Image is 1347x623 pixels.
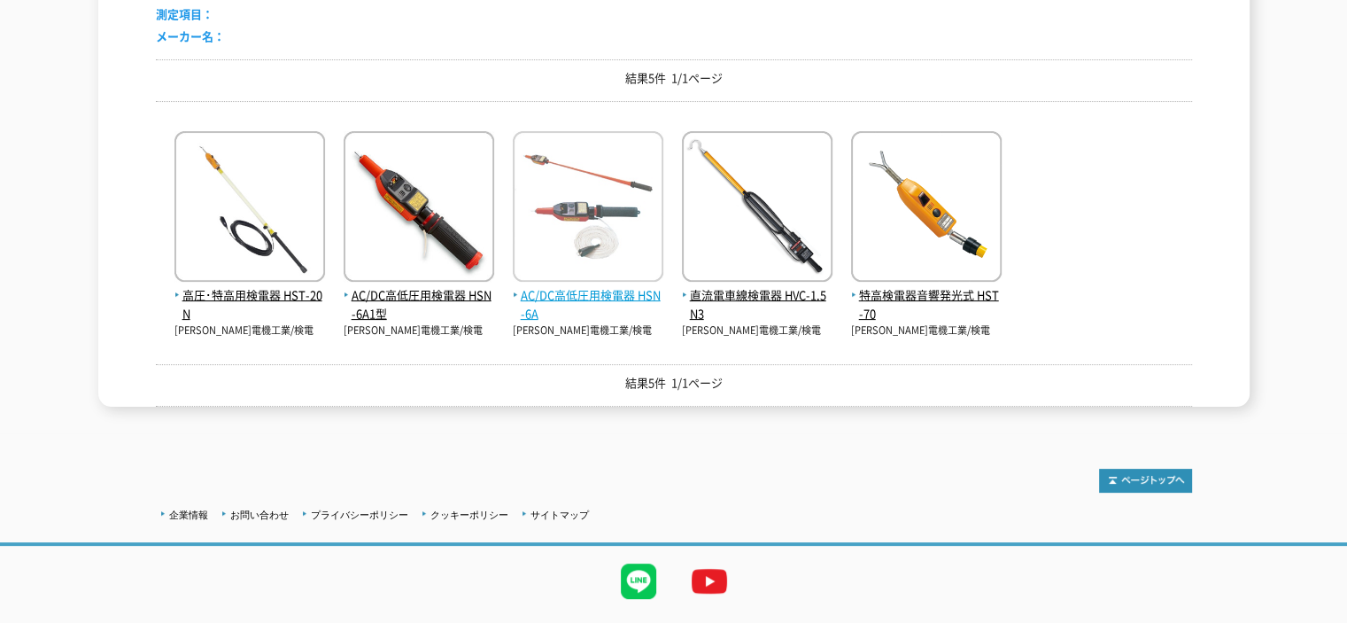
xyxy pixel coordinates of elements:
a: AC/DC高低圧用検電器 HSN-6A1型 [344,268,494,323]
img: トップページへ [1099,469,1192,493]
a: AC/DC高低圧用検電器 HSN-6A [513,268,663,323]
a: 特高検電器音響発光式 HST-70 [851,268,1002,323]
span: AC/DC高低圧用検電器 HSN-6A1型 [344,286,494,323]
p: [PERSON_NAME]電機工業/検電 [682,323,832,339]
p: [PERSON_NAME]電機工業/検電 [513,323,663,339]
span: AC/DC高低圧用検電器 HSN-6A [513,286,663,323]
a: 企業情報 [169,510,208,520]
img: HSN-6A [513,131,663,286]
img: YouTube [674,546,745,617]
p: 結果5件 1/1ページ [156,374,1192,393]
p: [PERSON_NAME]電機工業/検電 [344,323,494,339]
span: メーカー名： [156,27,225,44]
img: HSN-6A1型 [344,131,494,286]
p: [PERSON_NAME]電機工業/検電 [851,323,1002,339]
p: [PERSON_NAME]電機工業/検電 [174,323,325,339]
span: 直流電車線検電器 HVC-1.5N3 [682,286,832,323]
a: サイトマップ [530,510,589,520]
a: プライバシーポリシー [311,510,408,520]
img: HST-70 [851,131,1002,286]
a: 直流電車線検電器 HVC-1.5N3 [682,268,832,323]
span: 特高検電器音響発光式 HST-70 [851,286,1002,323]
a: クッキーポリシー [430,510,508,520]
img: LINE [603,546,674,617]
p: 結果5件 1/1ページ [156,69,1192,88]
a: 高圧･特高用検電器 HST-20N [174,268,325,323]
img: HST-20N [174,131,325,286]
img: HVC-1.5N3 [682,131,832,286]
a: お問い合わせ [230,510,289,520]
span: 高圧･特高用検電器 HST-20N [174,286,325,323]
span: 測定項目： [156,5,213,22]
